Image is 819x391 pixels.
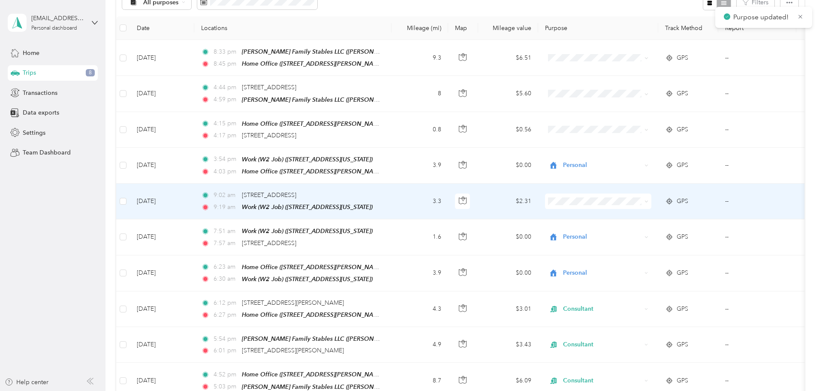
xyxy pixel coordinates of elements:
span: Home Office ([STREET_ADDRESS][PERSON_NAME]) [242,371,385,378]
td: [DATE] [130,40,194,76]
td: -- [718,291,796,327]
td: 0.8 [391,112,448,148]
td: [DATE] [130,148,194,184]
span: GPS [677,89,688,98]
span: Personal [563,268,641,278]
span: GPS [677,376,688,385]
span: 4:52 pm [214,370,238,379]
span: 3:54 pm [214,155,238,164]
span: 6:30 am [214,274,238,284]
td: -- [718,184,796,219]
td: [DATE] [130,219,194,255]
td: 4.3 [391,291,448,327]
span: 6:23 am [214,262,238,272]
span: GPS [677,197,688,206]
td: $0.00 [478,148,538,184]
span: GPS [677,268,688,278]
td: [DATE] [130,112,194,148]
div: [EMAIL_ADDRESS][DOMAIN_NAME] [31,14,85,23]
span: [STREET_ADDRESS][PERSON_NAME] [242,299,344,306]
span: Home [23,48,39,58]
span: Settings [23,128,45,137]
td: 8 [391,76,448,112]
span: [STREET_ADDRESS] [242,191,296,199]
th: Mileage (mi) [391,16,448,40]
span: 4:17 pm [214,131,238,140]
td: [DATE] [130,327,194,363]
td: [DATE] [130,255,194,291]
th: Purpose [538,16,658,40]
span: Work (W2 Job) ([STREET_ADDRESS][US_STATE]) [242,276,373,282]
span: [STREET_ADDRESS] [242,239,296,247]
th: Track Method [658,16,718,40]
span: GPS [677,161,688,170]
span: GPS [677,340,688,349]
td: 3.3 [391,184,448,219]
span: [STREET_ADDRESS] [242,84,296,91]
span: [PERSON_NAME] Family Stables LLC ([PERSON_NAME][GEOGRAPHIC_DATA][US_STATE][US_STATE]) [242,48,518,55]
span: Home Office ([STREET_ADDRESS][PERSON_NAME]) [242,60,385,67]
span: 8 [86,69,95,77]
td: $2.31 [478,184,538,219]
span: Transactions [23,88,57,97]
span: 9:02 am [214,191,238,200]
span: Home Office ([STREET_ADDRESS][PERSON_NAME]) [242,311,385,318]
span: 4:15 pm [214,119,238,128]
span: Home Office ([STREET_ADDRESS][PERSON_NAME]) [242,168,385,175]
span: GPS [677,53,688,63]
span: [PERSON_NAME] Family Stables LLC ([PERSON_NAME][GEOGRAPHIC_DATA][US_STATE][US_STATE]) [242,335,518,343]
span: Team Dashboard [23,148,71,157]
span: Trips [23,68,36,77]
th: Report [718,16,796,40]
th: Date [130,16,194,40]
span: 8:45 pm [214,59,238,69]
span: 9:19 am [214,203,238,212]
td: 3.9 [391,148,448,184]
span: Work (W2 Job) ([STREET_ADDRESS][US_STATE]) [242,227,373,234]
span: [STREET_ADDRESS][PERSON_NAME] [242,347,344,354]
span: GPS [677,304,688,314]
td: $3.43 [478,327,538,363]
th: Mileage value [478,16,538,40]
td: -- [718,219,796,255]
button: Help center [5,378,48,387]
span: 6:12 pm [214,298,238,308]
td: -- [718,255,796,291]
td: -- [718,112,796,148]
span: Personal [563,161,641,170]
span: GPS [677,232,688,242]
iframe: Everlance-gr Chat Button Frame [771,343,819,391]
span: Consultant [563,340,641,349]
td: $6.51 [478,40,538,76]
td: 9.3 [391,40,448,76]
span: [STREET_ADDRESS] [242,132,296,139]
td: $0.00 [478,255,538,291]
span: Work (W2 Job) ([STREET_ADDRESS][US_STATE]) [242,203,373,210]
td: [DATE] [130,184,194,219]
td: -- [718,76,796,112]
span: 7:51 am [214,227,238,236]
span: 5:54 pm [214,334,238,344]
span: Personal [563,232,641,242]
span: [PERSON_NAME] Family Stables LLC ([PERSON_NAME][GEOGRAPHIC_DATA][US_STATE][US_STATE]) [242,96,518,103]
td: 4.9 [391,327,448,363]
td: $0.00 [478,219,538,255]
td: -- [718,148,796,184]
span: 7:57 am [214,239,238,248]
th: Locations [194,16,391,40]
td: -- [718,40,796,76]
span: 4:44 pm [214,83,238,92]
span: Work (W2 Job) ([STREET_ADDRESS][US_STATE]) [242,156,373,163]
span: [PERSON_NAME] Family Stables LLC ([PERSON_NAME][GEOGRAPHIC_DATA][US_STATE][US_STATE]) [242,383,518,391]
td: $0.56 [478,112,538,148]
span: Data exports [23,108,59,117]
th: Map [448,16,478,40]
div: Personal dashboard [31,26,77,31]
span: 6:27 pm [214,310,238,320]
span: 4:59 pm [214,95,238,104]
td: [DATE] [130,291,194,327]
span: Consultant [563,304,641,314]
span: Home Office ([STREET_ADDRESS][PERSON_NAME]) [242,120,385,127]
td: $3.01 [478,291,538,327]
